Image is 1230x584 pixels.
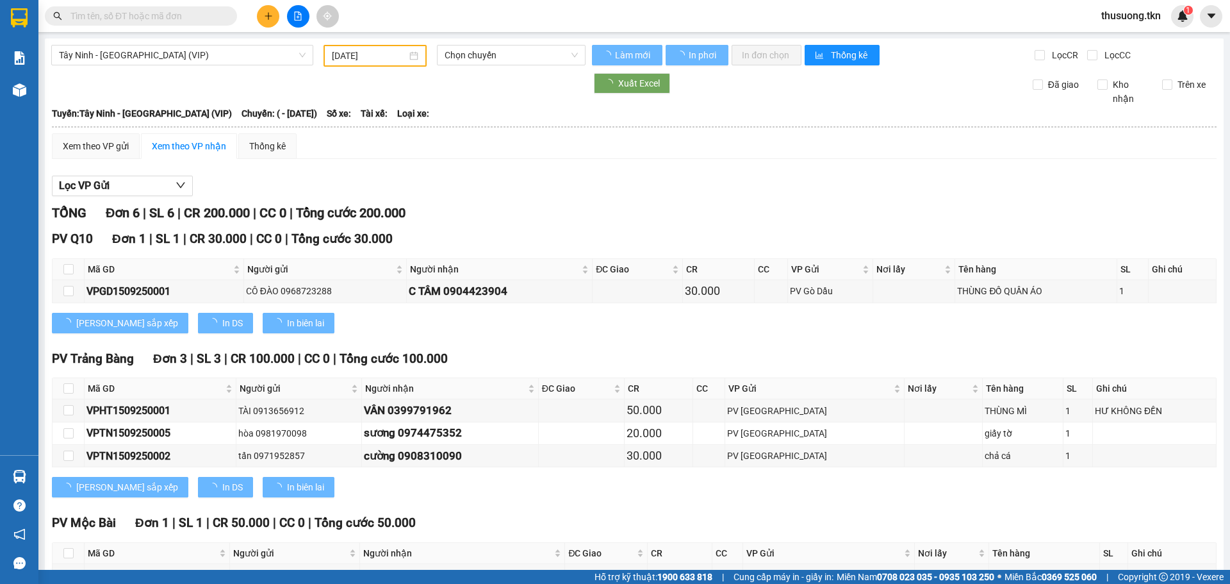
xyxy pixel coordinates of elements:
th: SL [1117,259,1149,280]
span: 1 [1186,6,1190,15]
span: | [177,205,181,221]
span: Xuất Excel [618,76,660,90]
span: CC 0 [256,231,282,246]
div: 1 [1065,404,1090,418]
button: file-add [287,5,309,28]
span: loading [676,51,687,60]
span: In DS [222,480,243,494]
span: Nơi lấy [876,262,942,276]
span: Nơi lấy [918,546,976,560]
span: Tổng cước 50.000 [315,515,416,530]
div: Xem theo VP nhận [152,139,226,153]
div: PV [GEOGRAPHIC_DATA] [727,426,902,440]
span: Trên xe [1172,78,1211,92]
span: | [253,205,256,221]
td: VPTN1509250005 [85,422,236,445]
span: Làm mới [615,48,652,62]
td: PV Hòa Thành [725,399,905,422]
div: VPTN1509250006 [86,567,227,583]
span: In biên lai [287,480,324,494]
span: | [290,205,293,221]
th: CC [712,543,743,564]
button: Làm mới [592,45,662,65]
span: loading [208,318,222,327]
button: Xuất Excel [594,73,670,94]
span: plus [264,12,273,21]
span: | [149,231,152,246]
div: VPTN1509250005 [86,425,234,441]
span: Đã giao [1043,78,1084,92]
b: GỬI : PV Gò Dầu [16,93,143,114]
span: CR 30.000 [190,231,247,246]
div: 1 [1065,449,1090,463]
span: | [333,351,336,366]
span: down [176,180,186,190]
div: Xem theo VP gửi [63,139,129,153]
span: Miền Bắc [1004,570,1097,584]
span: SL 1 [179,515,203,530]
div: VPGD1509250001 [86,283,242,299]
div: TÀI 0913656912 [238,404,359,418]
span: | [206,515,209,530]
span: question-circle [13,499,26,512]
span: Tây Ninh - Sài Gòn (VIP) [59,46,306,65]
span: Người gửi [233,546,347,560]
span: Kho nhận [1108,78,1152,106]
th: SL [1100,543,1128,564]
th: Ghi chú [1093,378,1217,399]
input: 14/09/2025 [332,49,407,63]
sup: 1 [1184,6,1193,15]
div: Thống kê [249,139,286,153]
th: CR [683,259,755,280]
span: | [285,231,288,246]
img: solution-icon [13,51,26,65]
span: notification [13,528,26,540]
span: SL 6 [149,205,174,221]
span: Nơi lấy [908,381,969,396]
button: In phơi [666,45,728,65]
span: Số xe: [327,106,351,121]
span: | [722,570,724,584]
span: [PERSON_NAME] sắp xếp [76,480,178,494]
span: [PERSON_NAME] sắp xếp [76,316,178,330]
span: | [298,351,301,366]
span: Tổng cước 100.000 [340,351,448,366]
button: In biên lai [263,477,334,497]
td: PV Tây Ninh [725,445,905,467]
button: Lọc VP Gửi [52,176,193,196]
th: CR [625,378,693,399]
b: Tuyến: Tây Ninh - [GEOGRAPHIC_DATA] (VIP) [52,108,232,119]
span: CC 0 [259,205,286,221]
span: Đơn 6 [106,205,140,221]
th: Ghi chú [1128,543,1217,564]
input: Tìm tên, số ĐT hoặc mã đơn [70,9,222,23]
span: loading [62,483,76,492]
span: copyright [1159,572,1168,581]
th: Tên hàng [983,378,1063,399]
span: Lọc CR [1047,48,1080,62]
span: | [183,231,186,246]
span: file-add [293,12,302,21]
div: thành công 0384499397 [362,567,562,584]
div: tấn 0971952857 [238,449,359,463]
span: Mã GD [88,546,217,560]
span: Đơn 1 [135,515,169,530]
span: thusuong.tkn [1091,8,1171,24]
span: Đơn 3 [153,351,187,366]
strong: 1900 633 818 [657,572,712,582]
th: CC [693,378,725,399]
div: hòa 0981970098 [238,426,359,440]
span: | [308,515,311,530]
th: Ghi chú [1149,259,1217,280]
span: Lọc CC [1099,48,1133,62]
div: 1 [1119,284,1146,298]
strong: 0708 023 035 - 0935 103 250 [877,572,994,582]
span: aim [323,12,332,21]
span: PV Mộc Bài [52,515,116,530]
span: Người gửi [240,381,348,396]
span: Hỗ trợ kỹ thuật: [594,570,712,584]
button: [PERSON_NAME] sắp xếp [52,313,188,333]
button: In đơn chọn [732,45,801,65]
span: | [224,351,227,366]
li: Hotline: 1900 8153 [120,47,536,63]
